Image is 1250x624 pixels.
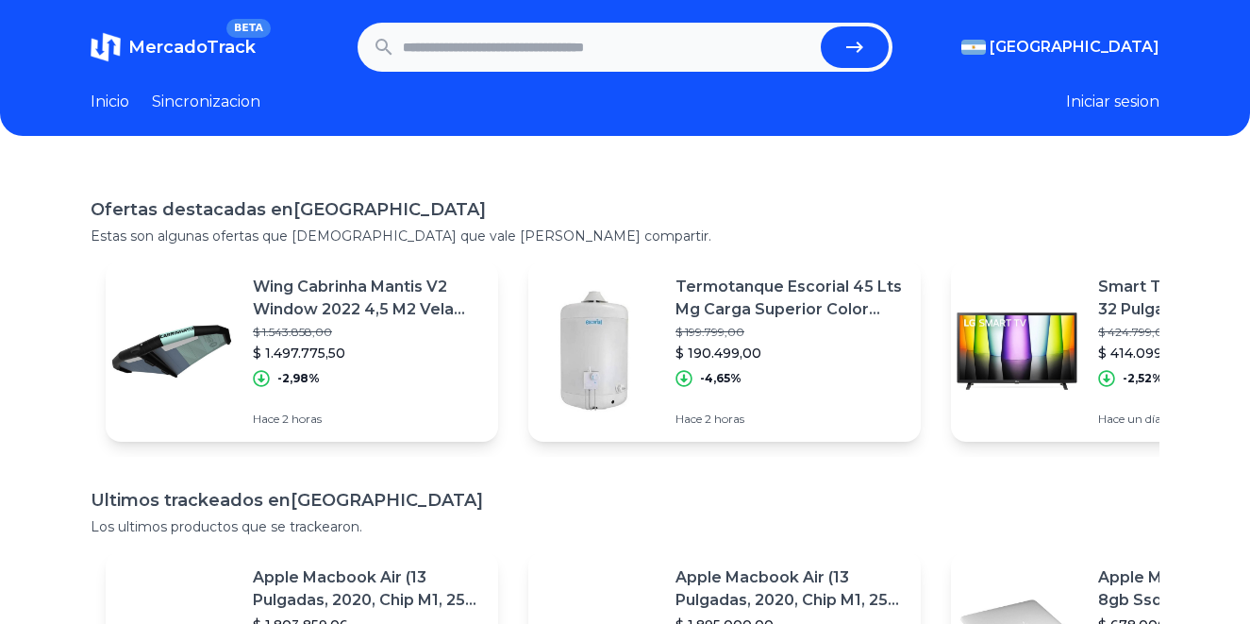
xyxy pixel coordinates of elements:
p: $ 190.499,00 [675,344,906,363]
p: Wing Cabrinha Mantis V2 Window 2022 4,5 M2 Vela Kite Foil [253,276,483,321]
p: $ 1.543.858,00 [253,325,483,340]
p: Apple Macbook Air (13 Pulgadas, 2020, Chip M1, 256 Gb De Ssd, 8 Gb De Ram) - Plata [253,566,483,612]
a: Featured imageTermotanque Escorial 45 Lts Mg Carga Superior Color [PERSON_NAME]$ 199.799,00$ 190.... [528,261,921,442]
a: Featured imageWing Cabrinha Mantis V2 Window 2022 4,5 M2 Vela Kite Foil$ 1.543.858,00$ 1.497.775,... [106,261,498,442]
h1: Ofertas destacadas en [GEOGRAPHIC_DATA] [91,196,1159,223]
p: $ 1.497.775,50 [253,344,483,363]
span: [GEOGRAPHIC_DATA] [990,36,1159,59]
p: Termotanque Escorial 45 Lts Mg Carga Superior Color [PERSON_NAME] [675,276,906,321]
button: Iniciar sesion [1066,91,1159,113]
p: Hace 2 horas [675,412,906,427]
p: $ 199.799,00 [675,325,906,340]
span: BETA [226,19,271,38]
h1: Ultimos trackeados en [GEOGRAPHIC_DATA] [91,487,1159,514]
a: MercadoTrackBETA [91,32,256,62]
img: Featured image [106,285,238,417]
p: -2,52% [1123,371,1163,386]
p: -4,65% [700,371,742,386]
p: Los ultimos productos que se trackearon. [91,517,1159,536]
button: [GEOGRAPHIC_DATA] [961,36,1159,59]
span: MercadoTrack [128,37,256,58]
img: Argentina [961,40,986,55]
p: Hace 2 horas [253,412,483,427]
img: Featured image [951,285,1083,417]
a: Inicio [91,91,129,113]
p: -2,98% [277,371,320,386]
img: Featured image [528,285,660,417]
img: MercadoTrack [91,32,121,62]
p: Apple Macbook Air (13 Pulgadas, 2020, Chip M1, 256 Gb De Ssd, 8 Gb De Ram) - Plata [675,566,906,612]
p: Estas son algunas ofertas que [DEMOGRAPHIC_DATA] que vale [PERSON_NAME] compartir. [91,227,1159,245]
a: Sincronizacion [152,91,260,113]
